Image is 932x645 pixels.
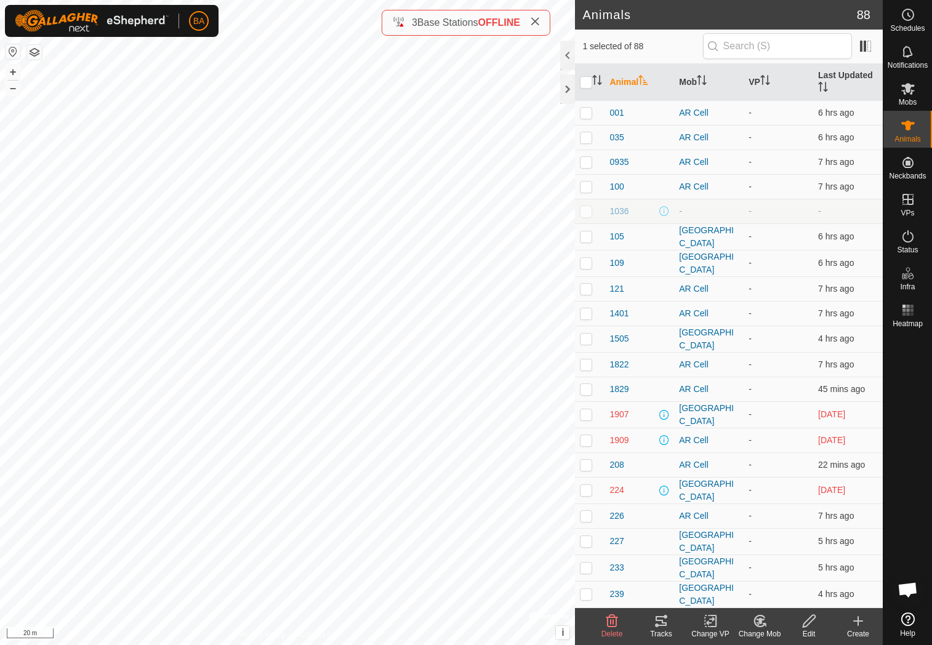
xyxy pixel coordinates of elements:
span: Schedules [890,25,925,32]
div: - [679,205,739,218]
span: 9 Oct 2025, 10:18 am [818,589,854,599]
span: 121 [609,282,624,295]
button: + [6,65,20,79]
button: – [6,81,20,95]
span: 001 [609,106,624,119]
span: 9 Oct 2025, 7:18 am [818,284,854,294]
div: [GEOGRAPHIC_DATA] [679,478,739,503]
span: 1036 [609,205,629,218]
app-display-virtual-paddock-transition: - [749,308,752,318]
div: [GEOGRAPHIC_DATA] [679,582,739,607]
app-display-virtual-paddock-transition: - [749,206,752,216]
div: Change Mob [735,628,784,639]
span: VPs [901,209,914,217]
span: 8 Oct 2025, 6:19 am [818,409,845,419]
app-display-virtual-paddock-transition: - [749,485,752,495]
p-sorticon: Activate to sort [638,77,648,87]
span: OFFLINE [478,17,520,28]
span: Animals [894,135,921,143]
span: 9 Oct 2025, 7:18 am [818,308,854,318]
span: 9 Oct 2025, 2:42 pm [818,460,865,470]
app-display-virtual-paddock-transition: - [749,284,752,294]
app-display-virtual-paddock-transition: - [749,589,752,599]
span: 105 [609,230,624,243]
div: AR Cell [679,156,739,169]
app-display-virtual-paddock-transition: - [749,334,752,343]
a: Privacy Policy [239,629,285,640]
app-display-virtual-paddock-transition: - [749,231,752,241]
app-display-virtual-paddock-transition: - [749,460,752,470]
span: Status [897,246,918,254]
span: Mobs [899,98,917,106]
div: Change VP [686,628,735,639]
span: 9 Oct 2025, 7:19 am [818,157,854,167]
p-sorticon: Activate to sort [592,77,602,87]
span: 035 [609,131,624,144]
div: AR Cell [679,106,739,119]
span: 1907 [609,408,629,421]
span: - [818,206,821,216]
button: Reset Map [6,44,20,59]
img: Gallagher Logo [15,10,169,32]
p-sorticon: Activate to sort [818,84,828,94]
span: 88 [857,6,870,24]
div: AR Cell [679,383,739,396]
app-display-virtual-paddock-transition: - [749,108,752,118]
div: [GEOGRAPHIC_DATA] [679,608,739,634]
span: 233 [609,561,624,574]
span: Base Stations [417,17,478,28]
span: 1505 [609,332,629,345]
a: Help [883,607,932,642]
app-display-virtual-paddock-transition: - [749,435,752,445]
span: 1829 [609,383,629,396]
div: AR Cell [679,459,739,471]
app-display-virtual-paddock-transition: - [749,157,752,167]
div: [GEOGRAPHIC_DATA] [679,250,739,276]
th: VP [744,64,813,101]
span: Delete [601,630,623,638]
app-display-virtual-paddock-transition: - [749,182,752,191]
app-display-virtual-paddock-transition: - [749,132,752,142]
div: Edit [784,628,834,639]
a: Contact Us [300,629,336,640]
span: 9 Oct 2025, 8:12 am [818,132,854,142]
div: [GEOGRAPHIC_DATA] [679,224,739,250]
h2: Animals [582,7,856,22]
div: AR Cell [679,307,739,320]
th: Mob [674,64,744,101]
span: 0935 [609,156,629,169]
div: AR Cell [679,180,739,193]
span: Notifications [888,62,928,69]
span: 100 [609,180,624,193]
div: [GEOGRAPHIC_DATA] [679,555,739,581]
span: i [561,627,564,638]
span: 109 [609,257,624,270]
span: Heatmap [893,320,923,327]
span: 1822 [609,358,629,371]
app-display-virtual-paddock-transition: - [749,511,752,521]
div: Open chat [890,571,926,608]
app-display-virtual-paddock-transition: - [749,563,752,572]
span: Infra [900,283,915,290]
button: i [556,626,569,639]
span: 1 selected of 88 [582,40,702,53]
button: Map Layers [27,45,42,60]
span: 224 [609,484,624,497]
app-display-virtual-paddock-transition: - [749,384,752,394]
div: AR Cell [679,131,739,144]
div: Create [834,628,883,639]
div: [GEOGRAPHIC_DATA] [679,326,739,352]
span: 9 Oct 2025, 9:20 am [818,563,854,572]
div: [GEOGRAPHIC_DATA] [679,529,739,555]
span: 1909 [609,434,629,447]
div: Tracks [637,628,686,639]
span: 9 Oct 2025, 7:19 am [818,359,854,369]
div: AR Cell [679,282,739,295]
div: [GEOGRAPHIC_DATA] [679,402,739,428]
span: 9 Oct 2025, 2:19 pm [818,384,865,394]
span: 239 [609,588,624,601]
span: BA [193,15,205,28]
span: Neckbands [889,172,926,180]
th: Last Updated [813,64,883,101]
div: AR Cell [679,358,739,371]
